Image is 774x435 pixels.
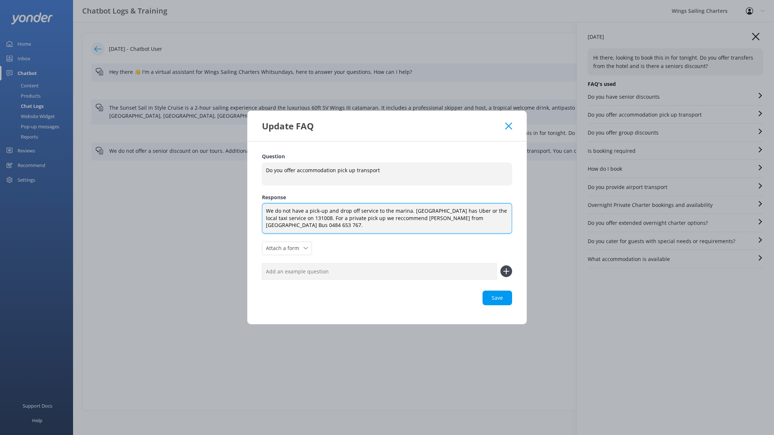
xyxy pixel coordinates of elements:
label: Question [262,152,512,160]
textarea: Do you offer accommodation pick up transport [262,163,512,185]
label: Response [262,193,512,201]
input: Add an example question [262,263,497,280]
span: Attach a form [266,244,304,252]
button: Save [483,291,512,305]
div: Update FAQ [262,120,505,132]
textarea: We do not have a pick-up and drop off service to the marina. [GEOGRAPHIC_DATA] has Uber or the lo... [262,203,512,234]
button: Close [505,122,512,130]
